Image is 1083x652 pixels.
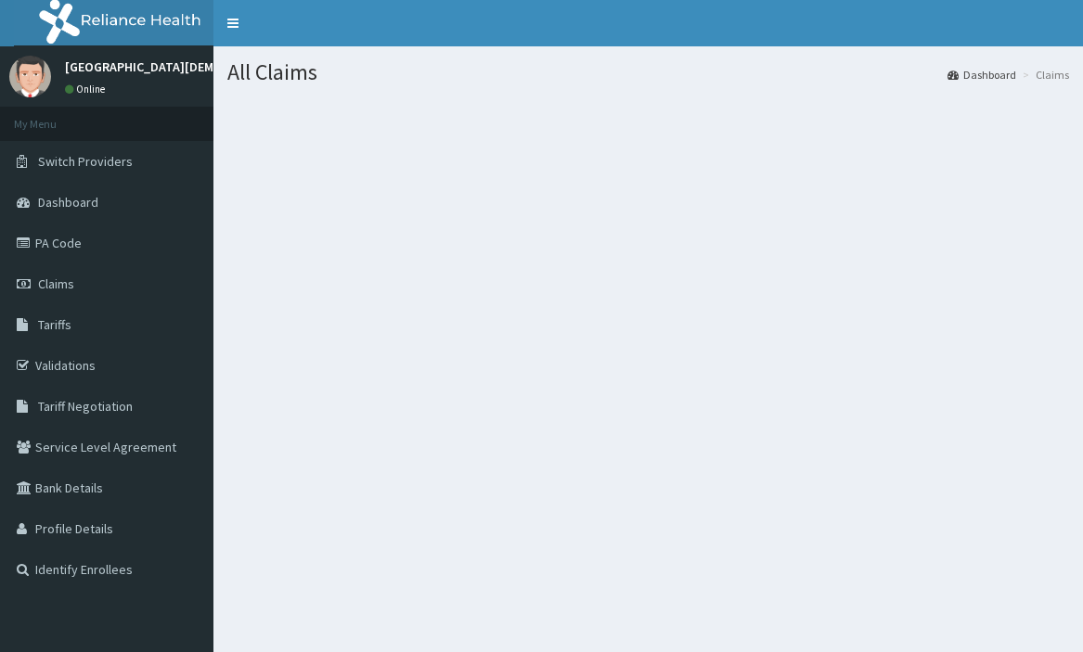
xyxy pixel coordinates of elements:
span: Tariffs [38,316,71,333]
li: Claims [1018,67,1069,83]
p: [GEOGRAPHIC_DATA][DEMOGRAPHIC_DATA][PERSON_NAME] [65,60,407,73]
span: Switch Providers [38,153,133,170]
span: Dashboard [38,194,98,211]
h1: All Claims [227,60,1069,84]
span: Tariff Negotiation [38,398,133,415]
a: Dashboard [948,67,1016,83]
img: User Image [9,56,51,97]
span: Claims [38,275,74,292]
a: Online [65,83,110,96]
